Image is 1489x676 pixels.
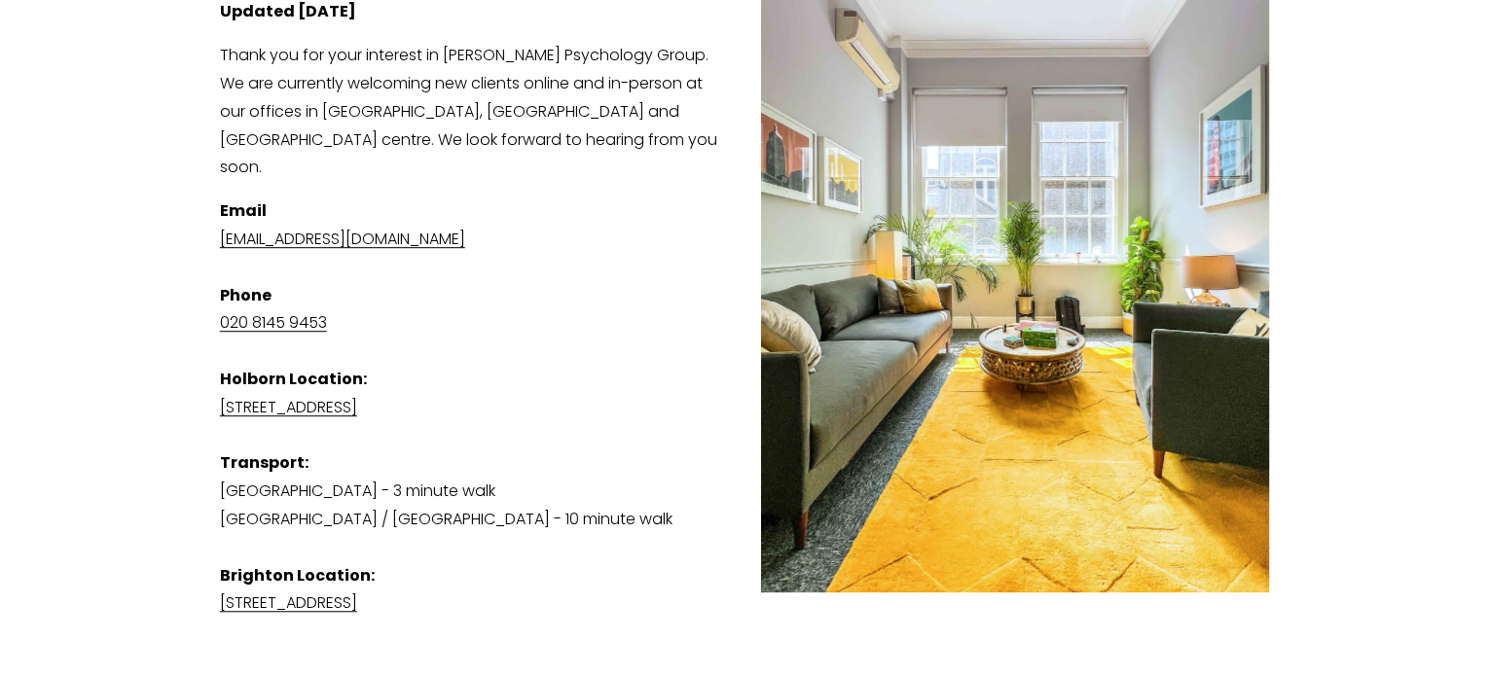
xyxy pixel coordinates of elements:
a: [STREET_ADDRESS] [220,396,357,418]
strong: Brighton Location: [220,564,375,587]
strong: Holborn Location: [220,368,367,390]
p: Thank you for your interest in [PERSON_NAME] Psychology Group. We are currently welcoming new cli... [220,42,1270,182]
a: [EMAIL_ADDRESS][DOMAIN_NAME] [220,228,465,250]
strong: Phone [220,284,272,306]
p: [GEOGRAPHIC_DATA] - 3 minute walk [GEOGRAPHIC_DATA] / [GEOGRAPHIC_DATA] - 10 minute walk [220,197,1270,618]
strong: Email [220,199,267,222]
a: 020 8145 9453 [220,311,327,334]
a: [STREET_ADDRESS] [220,591,357,614]
strong: Transport: [220,451,309,474]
